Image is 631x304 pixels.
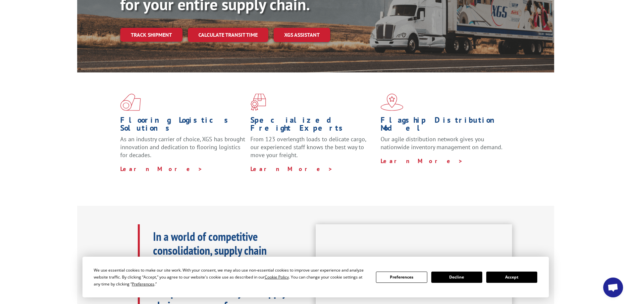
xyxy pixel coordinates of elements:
[120,116,245,135] h1: Flooring Logistics Solutions
[274,28,330,42] a: XGS ASSISTANT
[486,272,537,283] button: Accept
[381,135,502,151] span: Our agile distribution network gives you nationwide inventory management on demand.
[120,165,203,173] a: Learn More >
[250,135,376,165] p: From 123 overlength loads to delicate cargo, our experienced staff knows the best way to move you...
[188,28,268,42] a: Calculate transit time
[381,116,506,135] h1: Flagship Distribution Model
[603,278,623,297] a: Open chat
[82,257,549,297] div: Cookie Consent Prompt
[381,94,403,111] img: xgs-icon-flagship-distribution-model-red
[250,116,376,135] h1: Specialized Freight Experts
[431,272,482,283] button: Decline
[376,272,427,283] button: Preferences
[120,135,245,159] span: As an industry carrier of choice, XGS has brought innovation and dedication to flooring logistics...
[381,157,463,165] a: Learn More >
[250,94,266,111] img: xgs-icon-focused-on-flooring-red
[94,267,368,287] div: We use essential cookies to make our site work. With your consent, we may also use non-essential ...
[265,274,289,280] span: Cookie Policy
[250,165,333,173] a: Learn More >
[120,94,141,111] img: xgs-icon-total-supply-chain-intelligence-red
[120,28,183,42] a: Track shipment
[132,281,154,287] span: Preferences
